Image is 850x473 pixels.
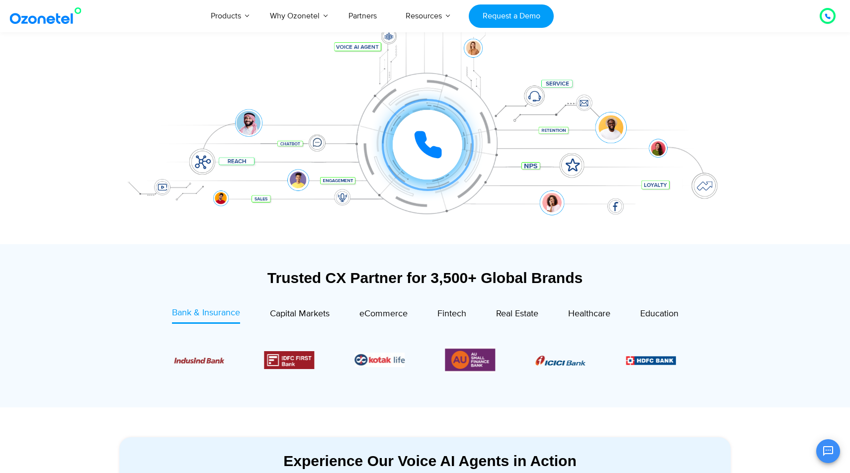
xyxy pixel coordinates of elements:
[264,351,315,369] div: 4 / 6
[174,347,676,373] div: Image Carousel
[640,308,679,319] span: Education
[270,306,330,324] a: Capital Markets
[174,358,224,364] img: Picture10.png
[496,306,538,324] a: Real Estate
[172,307,240,318] span: Bank & Insurance
[355,353,405,367] img: Picture26.jpg
[355,353,405,367] div: 5 / 6
[437,306,466,324] a: Fintech
[359,308,408,319] span: eCommerce
[496,308,538,319] span: Real Estate
[445,347,495,373] div: 6 / 6
[626,354,676,366] div: 2 / 6
[129,452,731,470] div: Experience Our Voice AI Agents in Action
[174,354,224,366] div: 3 / 6
[270,308,330,319] span: Capital Markets
[535,356,586,366] img: Picture8.png
[626,356,676,365] img: Picture9.png
[445,347,495,373] img: Picture13.png
[568,308,610,319] span: Healthcare
[172,306,240,324] a: Bank & Insurance
[264,351,315,369] img: Picture12.png
[469,4,554,28] a: Request a Demo
[437,308,466,319] span: Fintech
[359,306,408,324] a: eCommerce
[119,269,731,286] div: Trusted CX Partner for 3,500+ Global Brands
[535,354,586,366] div: 1 / 6
[640,306,679,324] a: Education
[816,439,840,463] button: Open chat
[568,306,610,324] a: Healthcare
